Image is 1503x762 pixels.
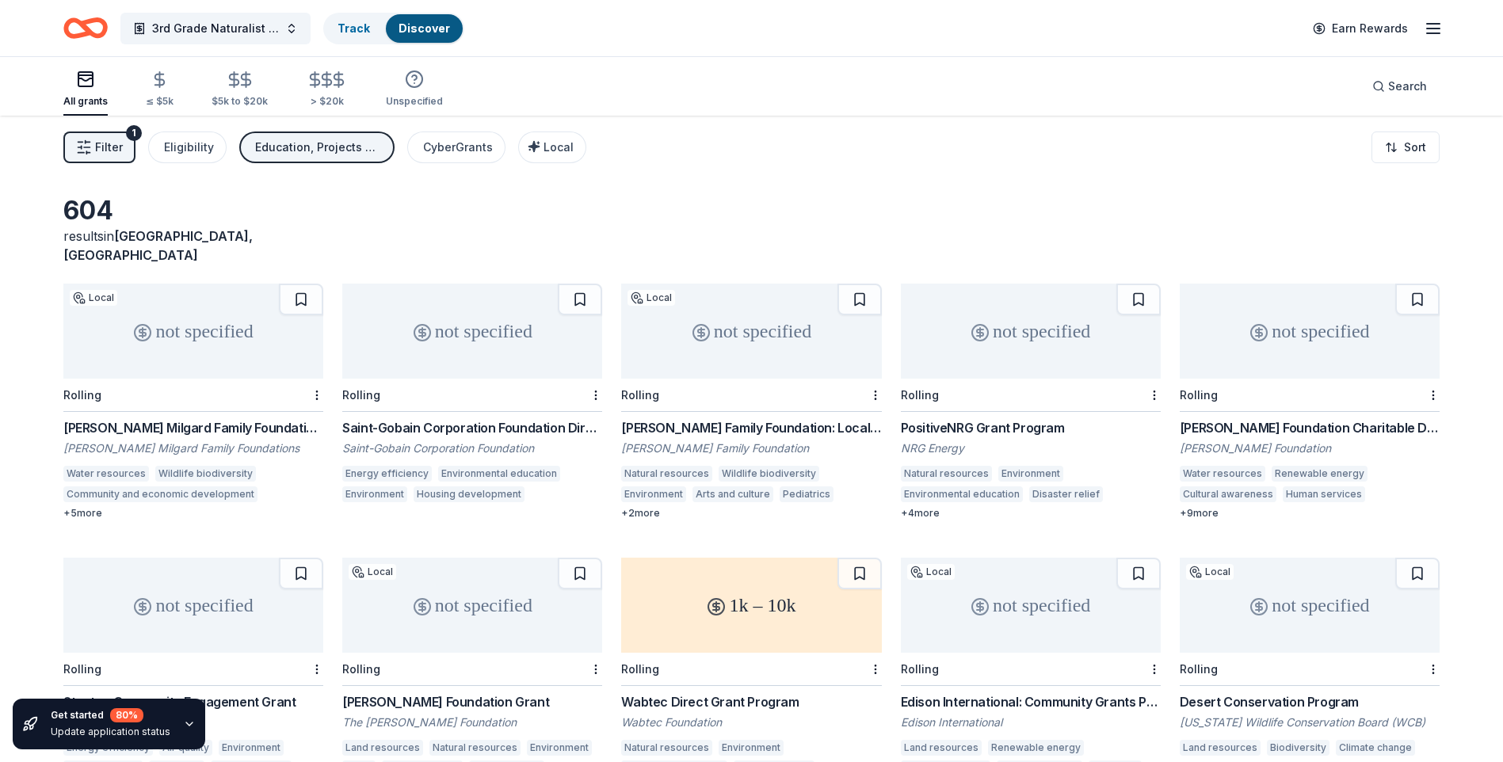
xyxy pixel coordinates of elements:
div: Environment [527,740,592,756]
div: not specified [901,284,1161,379]
div: 604 [63,195,323,227]
div: [PERSON_NAME] Foundation Charitable Donations [1180,418,1440,437]
div: Edison International: Community Grants Program [901,692,1161,711]
div: + 2 more [621,507,881,520]
div: not specified [621,284,881,379]
div: 1 [126,125,142,141]
div: results [63,227,323,265]
div: not specified [63,558,323,653]
div: Wildlife biodiversity [155,466,256,482]
div: > $20k [306,95,348,108]
div: Climate change [1336,740,1415,756]
div: Rolling [621,662,659,676]
div: Rolling [901,662,939,676]
div: Disaster relief [1029,486,1103,502]
div: Biodiversity [1267,740,1329,756]
div: 1k – 10k [621,558,881,653]
div: Environment [342,486,407,502]
div: Pediatrics [780,486,834,502]
button: $5k to $20k [212,64,268,116]
div: not specified [342,284,602,379]
div: Local [628,290,675,306]
div: [PERSON_NAME] Milgard Family Foundations [63,440,323,456]
div: The [PERSON_NAME] Foundation [342,714,602,730]
div: + 5 more [63,507,323,520]
div: Natural resources [901,466,992,482]
div: PositiveNRG Grant Program [901,418,1161,437]
div: Get started [51,708,170,722]
div: Local [70,290,117,306]
div: Environmental education [438,466,560,482]
div: Rolling [63,388,101,402]
div: Environment [998,466,1063,482]
a: not specifiedLocalRolling[PERSON_NAME] Milgard Family Foundations Grants[PERSON_NAME] Milgard Fam... [63,284,323,520]
div: Rolling [621,388,659,402]
span: Filter [95,138,123,157]
div: Energy efficiency [342,466,432,482]
a: not specifiedLocalRolling[PERSON_NAME] Family Foundation: Local Grantmaking[PERSON_NAME] Family F... [621,284,881,520]
div: $5k to $20k [212,95,268,108]
div: Unspecified [386,95,443,108]
div: [PERSON_NAME] Family Foundation [621,440,881,456]
span: Sort [1404,138,1426,157]
div: [PERSON_NAME] Foundation [1180,440,1440,456]
div: Saint-Gobain Corporation Foundation Direct Grants [342,418,602,437]
div: Rolling [901,388,939,402]
div: Local [1186,564,1234,580]
div: Rolling [63,662,101,676]
button: 3rd Grade Naturalist Program [120,13,311,44]
div: Water resources [63,466,149,482]
a: not specifiedLocalRollingDesert Conservation Program[US_STATE] Wildlife Conservation Board (WCB)L... [1180,558,1440,760]
div: Rolling [1180,388,1218,402]
div: Update application status [51,726,170,738]
div: Water resources [1180,466,1265,482]
div: Environment [621,486,686,502]
button: CyberGrants [407,131,505,163]
div: ≤ $5k [146,95,174,108]
a: Earn Rewards [1303,14,1417,43]
button: Education, Projects & programming, General operations [239,131,395,163]
button: Local [518,131,586,163]
a: not specifiedRollingSaint-Gobain Corporation Foundation Direct GrantsSaint-Gobain Corporation Fou... [342,284,602,507]
div: [PERSON_NAME] Foundation Grant [342,692,602,711]
span: Search [1388,77,1427,96]
span: [GEOGRAPHIC_DATA], [GEOGRAPHIC_DATA] [63,228,253,263]
a: Home [63,10,108,47]
div: Wildlife biodiversity [719,466,819,482]
div: not specified [63,284,323,379]
div: Rolling [1180,662,1218,676]
div: Education, Projects & programming, General operations [255,138,382,157]
a: not specifiedRollingPositiveNRG Grant ProgramNRG EnergyNatural resourcesEnvironmentEnvironmental ... [901,284,1161,520]
div: Rolling [342,388,380,402]
div: [PERSON_NAME] Family Foundation: Local Grantmaking [621,418,881,437]
div: Desert Conservation Program [1180,692,1440,711]
div: not specified [1180,558,1440,653]
button: Unspecified [386,63,443,116]
button: Sort [1371,131,1440,163]
button: Eligibility [148,131,227,163]
div: Eligibility [164,138,214,157]
div: Renewable energy [1272,466,1368,482]
div: not specified [1180,284,1440,379]
div: Edison International [901,714,1161,730]
div: Human services [1283,486,1365,502]
a: not specifiedRolling[PERSON_NAME] Foundation Charitable Donations[PERSON_NAME] FoundationWater re... [1180,284,1440,520]
div: All grants [63,95,108,108]
div: NRG Energy [901,440,1161,456]
button: > $20k [306,64,348,116]
div: Local [349,564,396,580]
div: Land resources [1180,740,1261,756]
button: Filter1 [63,131,135,163]
div: CyberGrants [423,138,493,157]
span: Local [544,140,574,154]
div: Natural resources [429,740,521,756]
div: Arts and culture [692,486,773,502]
div: Wabtec Direct Grant Program [621,692,881,711]
div: 80 % [110,708,143,722]
div: Renewable energy [988,740,1084,756]
button: All grants [63,63,108,116]
div: Saint-Gobain Corporation Foundation [342,440,602,456]
div: not specified [342,558,602,653]
div: Local [907,564,955,580]
div: not specified [901,558,1161,653]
